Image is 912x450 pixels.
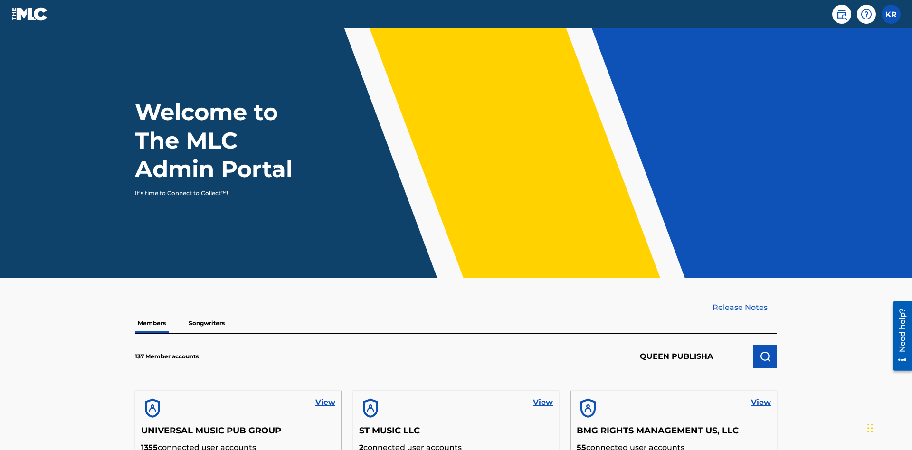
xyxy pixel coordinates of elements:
p: Members [135,313,169,333]
h5: BMG RIGHTS MANAGEMENT US, LLC [577,425,771,442]
img: account [141,397,164,420]
img: account [359,397,382,420]
p: Songwriters [186,313,228,333]
iframe: Resource Center [885,298,912,375]
img: MLC Logo [11,7,48,21]
img: Search Works [760,351,771,362]
iframe: Chat Widget [864,404,912,450]
a: View [315,397,335,408]
h5: ST MUSIC LLC [359,425,553,442]
div: Help [857,5,876,24]
p: It's time to Connect to Collect™! [135,189,300,197]
div: Drag [867,414,873,442]
a: Public Search [832,5,851,24]
img: help [861,9,872,20]
a: Release Notes [712,302,777,313]
p: 137 Member accounts [135,352,199,361]
h5: UNIVERSAL MUSIC PUB GROUP [141,425,335,442]
img: search [836,9,847,20]
img: account [577,397,599,420]
a: View [751,397,771,408]
input: Search Members [631,345,753,368]
h1: Welcome to The MLC Admin Portal [135,98,313,183]
a: View [533,397,553,408]
div: User Menu [882,5,901,24]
